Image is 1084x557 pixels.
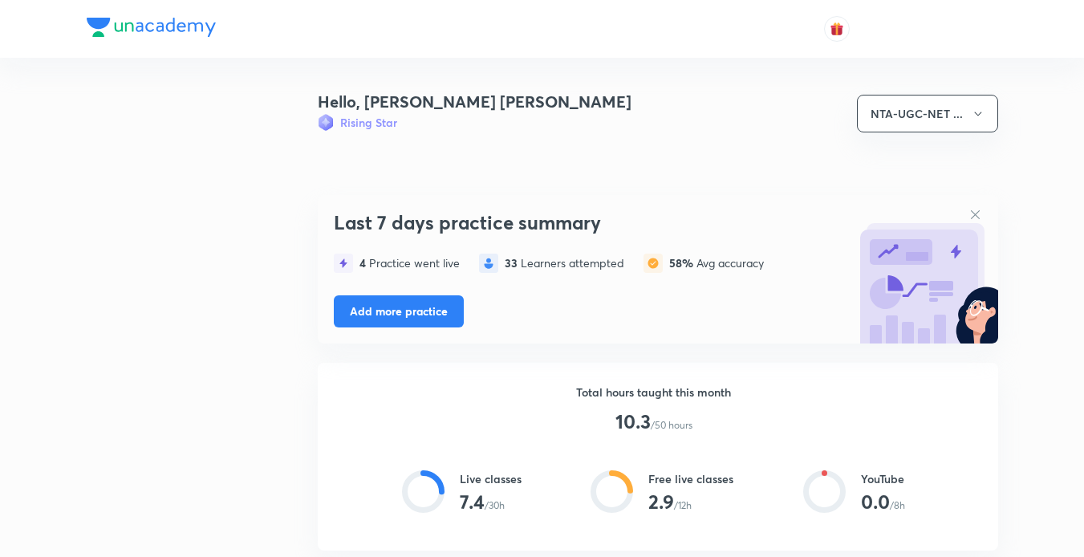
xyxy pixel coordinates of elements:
[648,470,733,487] h6: Free live classes
[87,18,216,41] a: Company Logo
[861,490,890,514] h3: 0.0
[505,255,521,270] span: 33
[674,498,692,513] p: /12h
[854,199,998,344] img: bg
[318,90,631,114] h4: Hello, [PERSON_NAME] [PERSON_NAME]
[334,211,846,234] h3: Last 7 days practice summary
[460,470,522,487] h6: Live classes
[485,498,505,513] p: /30h
[648,490,674,514] h3: 2.9
[615,410,651,433] h3: 10.3
[460,490,485,514] h3: 7.4
[669,257,764,270] div: Avg accuracy
[669,255,696,270] span: 58%
[318,114,334,131] img: Badge
[861,470,905,487] h6: YouTube
[651,418,692,433] p: /50 hours
[479,254,498,273] img: statistics
[576,384,731,400] h6: Total hours taught this month
[830,22,844,36] img: avatar
[340,114,397,131] h6: Rising Star
[643,254,663,273] img: statistics
[890,498,905,513] p: /8h
[87,18,216,37] img: Company Logo
[359,257,460,270] div: Practice went live
[505,257,624,270] div: Learners attempted
[359,255,369,270] span: 4
[857,95,998,132] button: NTA-UGC-NET ...
[334,295,464,327] button: Add more practice
[334,254,353,273] img: statistics
[824,16,850,42] button: avatar
[941,494,1066,539] iframe: Help widget launcher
